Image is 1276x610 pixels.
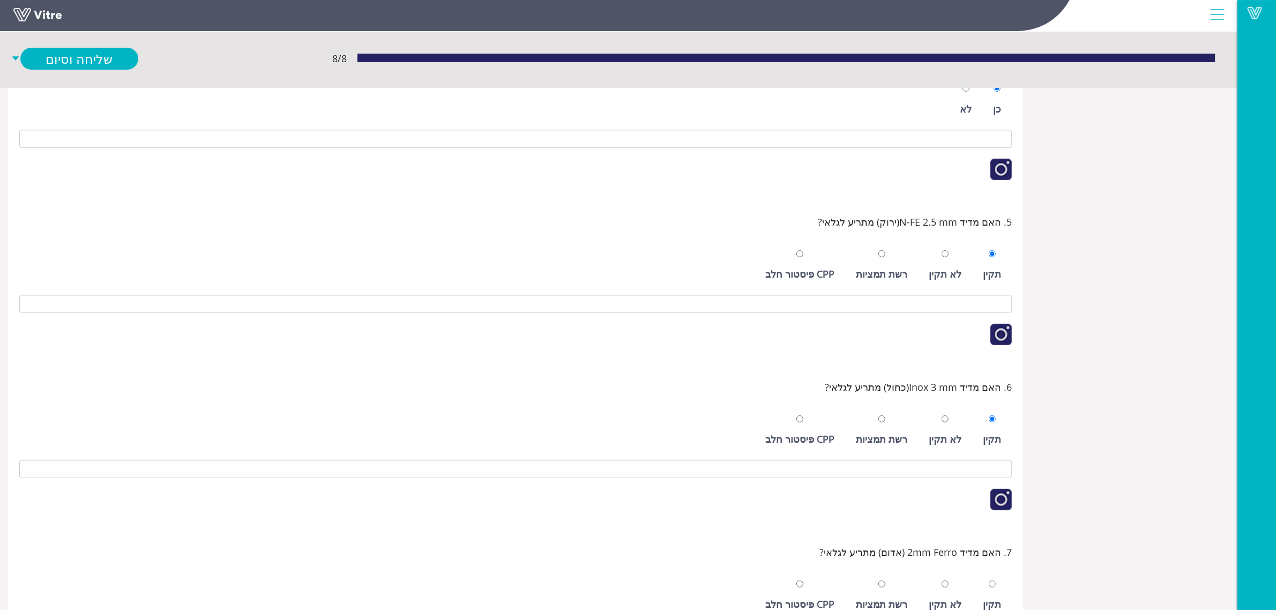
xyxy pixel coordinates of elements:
[993,101,1001,116] div: כן
[856,266,907,281] div: רשת תמציות
[332,51,347,66] span: 8 / 8
[983,266,1001,281] div: תקין
[929,432,961,447] div: לא תקין
[765,266,834,281] div: CPP פיסטור חלב
[819,545,1012,560] span: 7. האם מדיד 2mm Ferro (אדום) מתריע לגלאי?
[929,266,961,281] div: לא תקין
[825,380,1012,395] span: 6. האם מדיד Inox 3 mm(כחול) מתריע לגלאי?
[960,101,972,116] div: לא
[818,214,1012,229] span: 5. האם מדיד N-FE 2.5 mm(ירוק) מתריע לגלאי?
[765,432,834,447] div: CPP פיסטור חלב
[20,48,138,70] a: שליחה וסיום
[856,432,907,447] div: רשת תמציות
[11,48,20,70] span: caret-down
[983,432,1001,447] div: תקין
